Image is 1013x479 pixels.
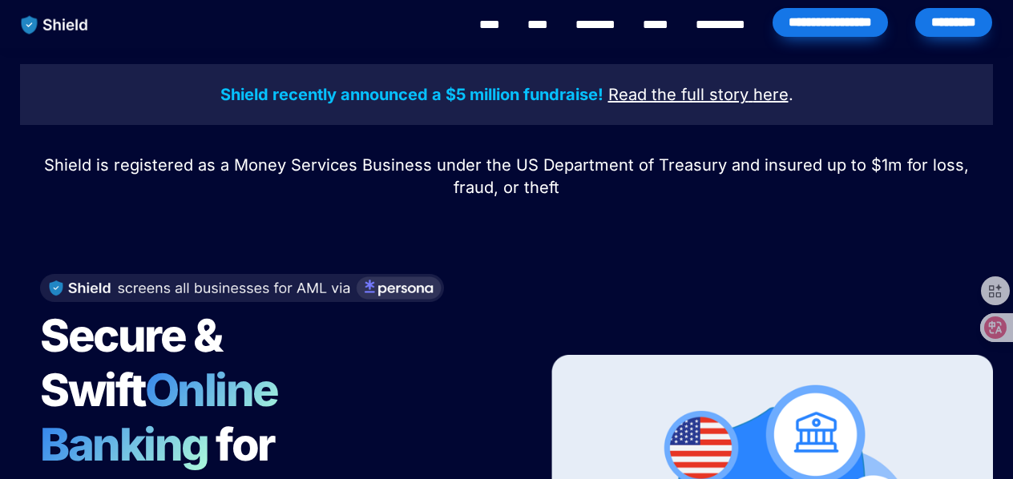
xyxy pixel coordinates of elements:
[40,363,294,472] span: Online Banking
[753,85,789,104] u: here
[789,85,793,104] span: .
[14,8,96,42] img: website logo
[608,87,749,103] a: Read the full story
[40,308,229,417] span: Secure & Swift
[44,155,974,197] span: Shield is registered as a Money Services Business under the US Department of Treasury and insured...
[608,85,749,104] u: Read the full story
[753,87,789,103] a: here
[220,85,603,104] strong: Shield recently announced a $5 million fundraise!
